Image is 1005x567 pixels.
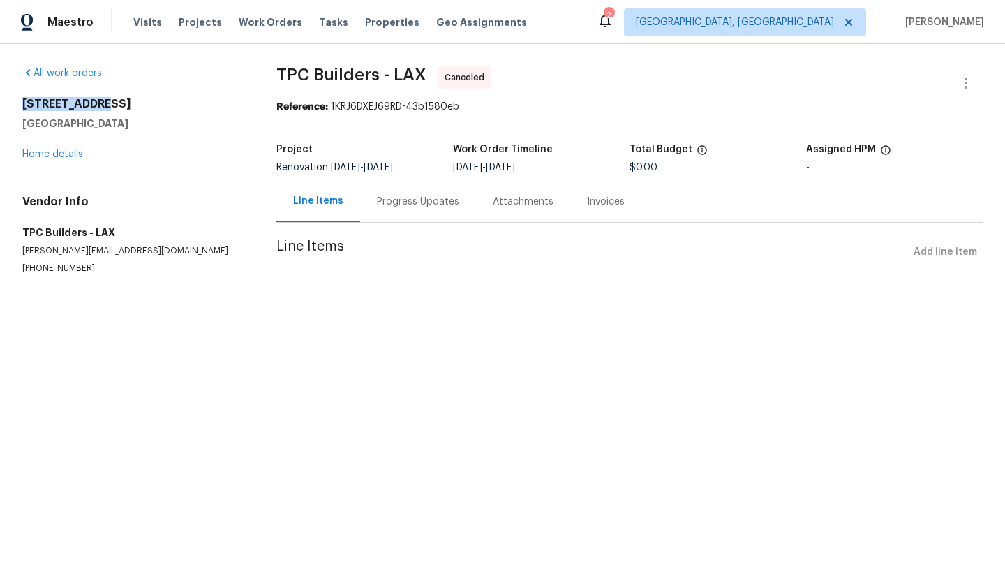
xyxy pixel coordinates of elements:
[436,15,527,29] span: Geo Assignments
[47,15,94,29] span: Maestro
[377,195,459,209] div: Progress Updates
[587,195,625,209] div: Invoices
[630,145,692,154] h5: Total Budget
[239,15,302,29] span: Work Orders
[880,145,891,163] span: The hpm assigned to this work order.
[453,163,482,172] span: [DATE]
[636,15,834,29] span: [GEOGRAPHIC_DATA], [GEOGRAPHIC_DATA]
[276,100,983,114] div: 1KRJ6DXEJ69RD-43b1580eb
[293,194,343,208] div: Line Items
[453,145,553,154] h5: Work Order Timeline
[493,195,553,209] div: Attachments
[22,263,243,274] p: [PHONE_NUMBER]
[445,71,490,84] span: Canceled
[331,163,393,172] span: -
[806,163,983,172] div: -
[22,245,243,257] p: [PERSON_NAME][EMAIL_ADDRESS][DOMAIN_NAME]
[331,163,360,172] span: [DATE]
[364,163,393,172] span: [DATE]
[365,15,419,29] span: Properties
[806,145,876,154] h5: Assigned HPM
[604,8,613,22] div: 2
[697,145,708,163] span: The total cost of line items that have been proposed by Opendoor. This sum includes line items th...
[22,97,243,111] h2: [STREET_ADDRESS]
[22,117,243,131] h5: [GEOGRAPHIC_DATA]
[900,15,984,29] span: [PERSON_NAME]
[133,15,162,29] span: Visits
[22,149,83,159] a: Home details
[319,17,348,27] span: Tasks
[486,163,515,172] span: [DATE]
[276,240,908,265] span: Line Items
[276,163,393,172] span: Renovation
[276,145,313,154] h5: Project
[22,195,243,209] h4: Vendor Info
[276,102,328,112] b: Reference:
[453,163,515,172] span: -
[276,66,426,83] span: TPC Builders - LAX
[179,15,222,29] span: Projects
[22,68,102,78] a: All work orders
[630,163,657,172] span: $0.00
[22,226,243,240] h5: TPC Builders - LAX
